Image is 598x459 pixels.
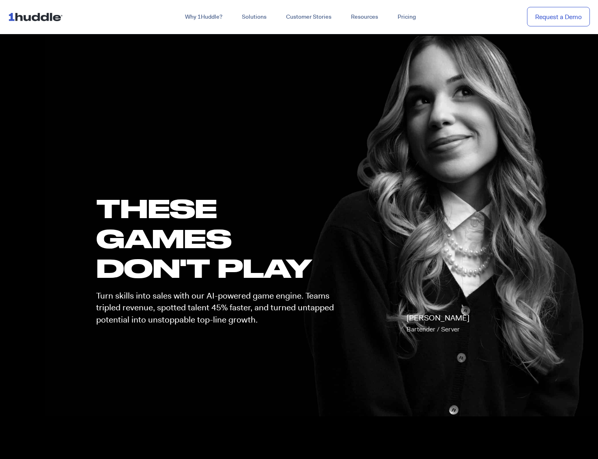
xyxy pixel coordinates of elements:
[175,10,232,24] a: Why 1Huddle?
[96,290,341,326] p: Turn skills into sales with our AI-powered game engine. Teams tripled revenue, spotted talent 45%...
[407,325,460,333] span: Bartender / Server
[388,10,426,24] a: Pricing
[276,10,341,24] a: Customer Stories
[341,10,388,24] a: Resources
[96,193,341,283] h1: these GAMES DON'T PLAY
[407,312,469,335] p: [PERSON_NAME]
[527,7,590,27] a: Request a Demo
[232,10,276,24] a: Solutions
[8,9,66,24] img: ...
